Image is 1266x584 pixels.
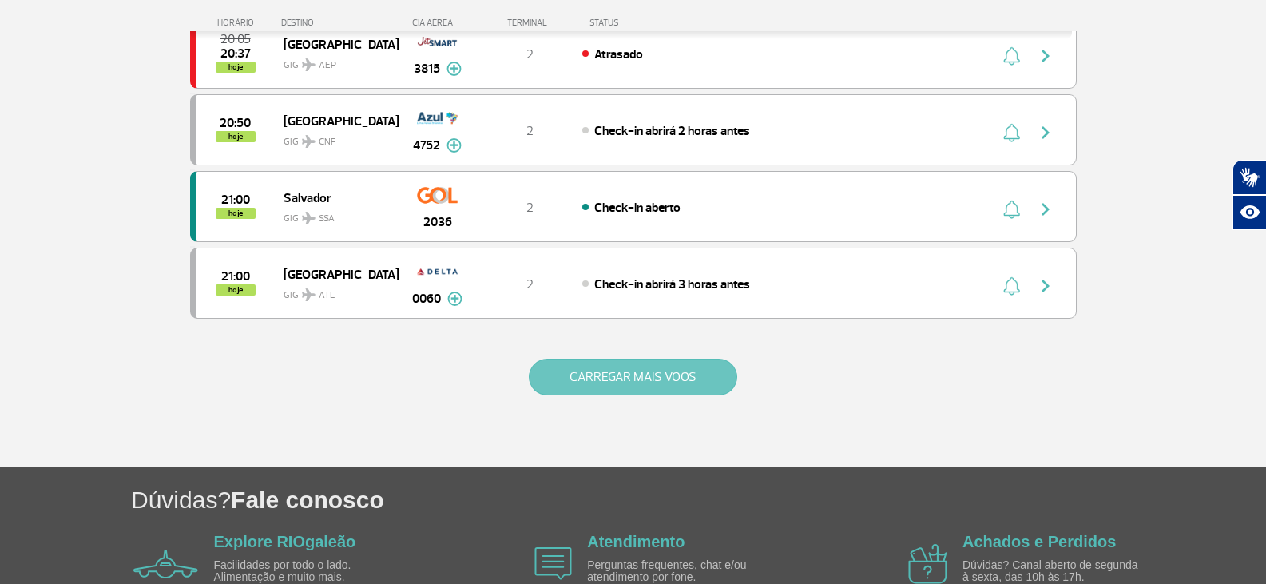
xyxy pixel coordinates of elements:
span: [GEOGRAPHIC_DATA] [284,110,386,131]
img: mais-info-painel-voo.svg [446,138,462,153]
button: Abrir recursos assistivos. [1232,195,1266,230]
span: ATL [319,288,335,303]
span: 2036 [423,213,452,232]
span: 2 [526,123,534,139]
span: 2025-08-26 21:00:00 [221,271,250,282]
a: Explore RIOgaleão [214,533,356,550]
button: Abrir tradutor de língua de sinais. [1232,160,1266,195]
img: sino-painel-voo.svg [1003,123,1020,142]
span: 0060 [412,289,441,308]
div: STATUS [581,18,712,28]
span: GIG [284,280,386,303]
img: airplane icon [534,547,572,580]
img: seta-direita-painel-voo.svg [1036,46,1055,66]
img: airplane icon [133,550,198,578]
span: Salvador [284,187,386,208]
span: Atrasado [594,46,643,62]
span: 2 [526,276,534,292]
img: seta-direita-painel-voo.svg [1036,200,1055,219]
img: sino-painel-voo.svg [1003,46,1020,66]
a: Achados e Perdidos [962,533,1116,550]
div: TERMINAL [478,18,581,28]
p: Dúvidas? Canal aberto de segunda à sexta, das 10h às 17h. [962,559,1146,584]
button: CARREGAR MAIS VOOS [529,359,737,395]
div: DESTINO [281,18,398,28]
img: destiny_airplane.svg [302,212,316,224]
img: destiny_airplane.svg [302,58,316,71]
img: airplane icon [908,544,947,584]
span: hoje [216,131,256,142]
span: 2025-08-26 21:00:00 [221,194,250,205]
img: sino-painel-voo.svg [1003,200,1020,219]
span: hoje [216,208,256,219]
span: 2 [526,46,534,62]
div: CIA AÉREA [398,18,478,28]
img: mais-info-painel-voo.svg [446,62,462,76]
span: 2 [526,200,534,216]
span: 4752 [413,136,440,155]
p: Perguntas frequentes, chat e/ou atendimento por fone. [587,559,771,584]
span: 3815 [414,59,440,78]
img: seta-direita-painel-voo.svg [1036,123,1055,142]
div: HORÁRIO [195,18,282,28]
span: CNF [319,135,335,149]
img: destiny_airplane.svg [302,135,316,148]
a: Atendimento [587,533,685,550]
span: Fale conosco [231,487,384,513]
img: mais-info-painel-voo.svg [447,292,462,306]
span: Check-in abrirá 3 horas antes [594,276,750,292]
span: SSA [319,212,335,226]
h1: Dúvidas? [131,483,1266,516]
p: Facilidades por todo o lado. Alimentação e muito mais. [214,559,398,584]
span: hoje [216,284,256,296]
span: [GEOGRAPHIC_DATA] [284,264,386,284]
span: GIG [284,126,386,149]
span: AEP [319,58,336,73]
span: Check-in abrirá 2 horas antes [594,123,750,139]
span: 2025-08-26 20:50:00 [220,117,251,129]
img: seta-direita-painel-voo.svg [1036,276,1055,296]
span: GIG [284,203,386,226]
span: 2025-08-26 20:37:00 [220,48,251,59]
span: Check-in aberto [594,200,681,216]
div: Plugin de acessibilidade da Hand Talk. [1232,160,1266,230]
span: GIG [284,50,386,73]
span: hoje [216,62,256,73]
span: [GEOGRAPHIC_DATA] [284,34,386,54]
span: 2025-08-26 20:05:00 [220,34,251,45]
img: destiny_airplane.svg [302,288,316,301]
img: sino-painel-voo.svg [1003,276,1020,296]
